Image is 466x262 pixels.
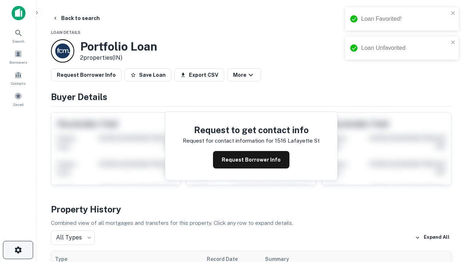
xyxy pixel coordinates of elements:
button: Back to search [50,12,103,25]
span: Borrowers [9,59,27,65]
span: Loan Details [51,30,80,35]
span: Saved [13,102,24,107]
span: Search [12,38,24,44]
button: close [451,39,456,46]
h4: Buyer Details [51,90,451,103]
button: Export CSV [174,68,224,82]
div: Loan Unfavorited [361,44,449,52]
img: capitalize-icon.png [12,6,25,20]
iframe: Chat Widget [430,180,466,215]
span: Contacts [11,80,25,86]
p: Combined view of all mortgages and transfers for this property. Click any row to expand details. [51,219,451,227]
button: Request Borrower Info [51,68,122,82]
a: Search [2,26,34,45]
button: Request Borrower Info [213,151,289,168]
h4: Request to get contact info [183,123,320,136]
button: Expand All [413,232,451,243]
h4: Property History [51,203,451,216]
a: Contacts [2,68,34,88]
p: 2 properties (IN) [80,53,157,62]
div: All Types [51,230,95,245]
button: Save Loan [125,68,171,82]
p: 1516 lafayette st [275,136,320,145]
p: Request for contact information for [183,136,273,145]
a: Borrowers [2,47,34,67]
button: More [227,68,261,82]
h3: Portfolio Loan [80,40,157,53]
div: Loan Favorited! [361,15,449,23]
button: close [451,10,456,17]
a: Saved [2,89,34,109]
